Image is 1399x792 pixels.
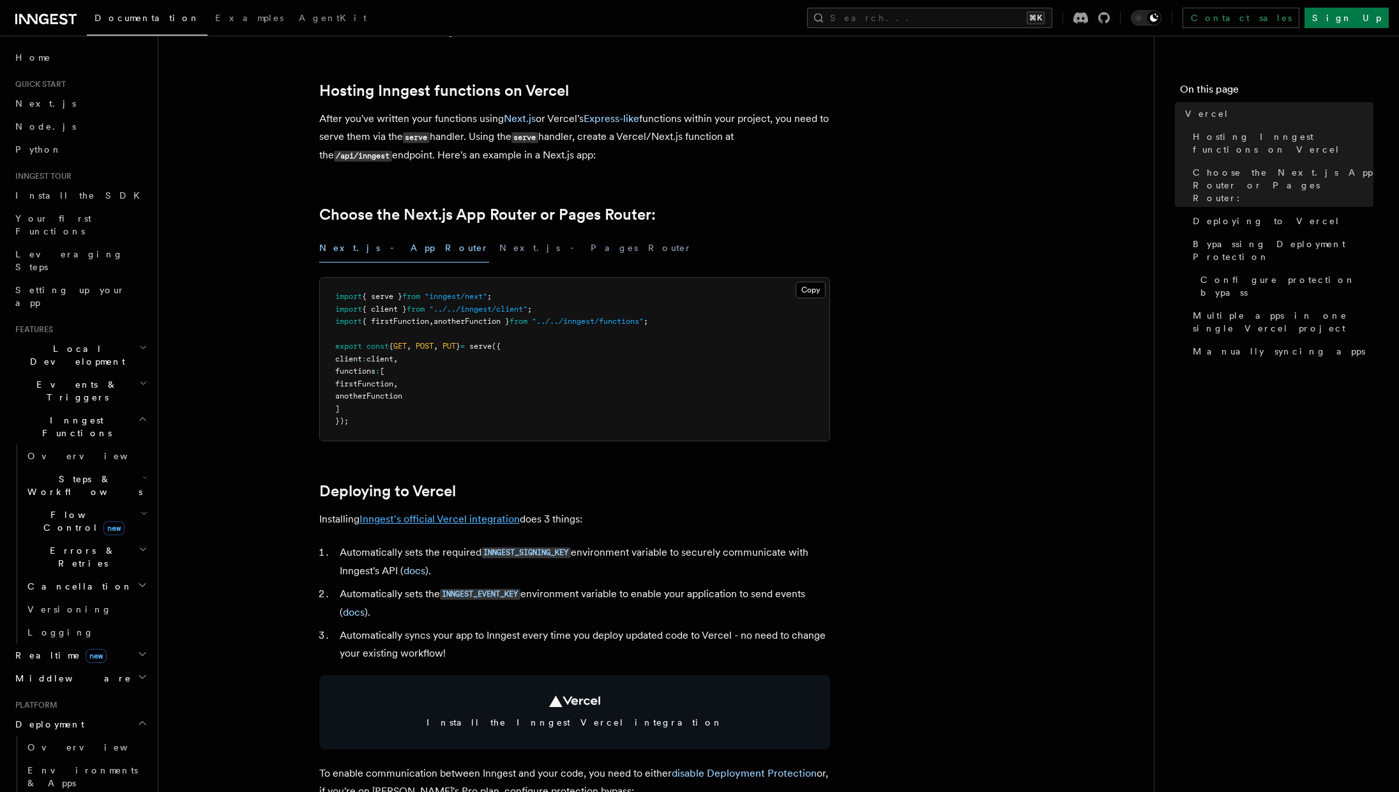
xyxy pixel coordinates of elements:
button: Next.js - Pages Router [499,234,692,263]
span: : [362,354,367,363]
a: INNGEST_EVENT_KEY [440,588,520,600]
a: Configure protection bypass [1195,268,1373,304]
span: , [434,342,438,351]
span: import [335,292,362,301]
span: Choose the Next.js App Router or Pages Router: [1193,166,1373,204]
kbd: ⌘K [1027,11,1045,24]
span: Inngest tour [10,171,72,181]
span: "../../inngest/client" [429,305,527,314]
button: Copy [796,282,826,298]
button: Steps & Workflows [22,468,150,503]
a: Versioning [22,598,150,621]
button: Events & Triggers [10,373,150,409]
p: Installing does 3 things: [319,510,830,528]
a: Bypassing Deployment Protection [1188,232,1373,268]
button: Local Development [10,337,150,373]
a: Install the SDK [10,184,150,207]
a: Next.js [504,112,536,125]
li: Automatically sets the required environment variable to securely communicate with Inngest's API ( ). [336,544,830,580]
a: Overview [22,445,150,468]
span: from [407,305,425,314]
a: Sign Up [1304,8,1389,28]
a: Deploying to Vercel [319,482,456,500]
a: Install the Inngest Vercel integration [319,675,830,749]
span: Local Development [10,342,139,368]
span: Bypassing Deployment Protection [1193,238,1373,263]
button: Toggle dark mode [1131,10,1161,26]
span: , [393,354,398,363]
span: PUT [442,342,456,351]
span: Versioning [27,604,112,614]
a: Examples [208,4,291,34]
button: Realtimenew [10,644,150,667]
span: Documentation [95,13,200,23]
span: Hosting Inngest functions on Vercel [1193,130,1373,156]
span: "inngest/next" [425,292,487,301]
span: , [429,317,434,326]
a: Vercel [1180,102,1373,125]
code: serve [511,132,538,143]
span: = [460,342,465,351]
a: Hosting Inngest functions on Vercel [1188,125,1373,161]
span: new [103,521,125,535]
span: Install the SDK [15,190,147,201]
a: docs [404,565,425,577]
span: Deployment [10,718,84,731]
a: Overview [22,736,150,759]
span: Middleware [10,672,132,685]
span: from [402,292,420,301]
button: Next.js - App Router [319,234,489,263]
span: Multiple apps in one single Vercel project [1193,309,1373,335]
span: Setting up your app [15,285,125,308]
a: Express-like [584,112,639,125]
span: Platform [10,700,57,710]
span: GET [393,342,407,351]
span: "../../inngest/functions" [532,317,644,326]
a: Choose the Next.js App Router or Pages Router: [1188,161,1373,209]
span: Features [10,324,53,335]
span: anotherFunction [335,392,402,400]
a: Home [10,46,150,69]
span: Your first Functions [15,213,91,236]
span: ({ [492,342,501,351]
span: Next.js [15,98,76,109]
span: functions [335,367,375,376]
span: firstFunction [335,379,393,388]
span: Home [15,51,51,64]
button: Cancellation [22,575,150,598]
span: Overview [27,451,159,461]
a: Documentation [87,4,208,36]
span: ; [527,305,532,314]
span: Realtime [10,649,107,662]
span: Quick start [10,79,66,89]
a: INNGEST_SIGNING_KEY [481,546,571,558]
span: , [407,342,411,351]
span: }); [335,416,349,425]
li: Automatically syncs your app to Inngest every time you deploy updated code to Vercel - no need to... [336,627,830,662]
button: Deployment [10,713,150,736]
span: export [335,342,362,351]
button: Flow Controlnew [22,503,150,539]
span: Environments & Apps [27,765,138,788]
span: Node.js [15,121,76,132]
div: Inngest Functions [10,445,150,644]
a: Leveraging Steps [10,243,150,278]
code: INNGEST_SIGNING_KEY [481,547,571,558]
a: Next.js [10,92,150,115]
span: AgentKit [299,13,367,23]
a: Node.js [10,115,150,138]
span: import [335,317,362,326]
a: Choose the Next.js App Router or Pages Router: [319,206,656,224]
span: Python [15,144,62,155]
span: Steps & Workflows [22,473,142,498]
button: Inngest Functions [10,409,150,445]
code: /api/inngest [334,151,392,162]
span: Inngest Functions [10,414,138,439]
span: Examples [215,13,284,23]
span: new [86,649,107,663]
span: ; [487,292,492,301]
span: Install the Inngest Vercel integration [335,716,815,729]
span: Vercel [1185,107,1229,120]
span: : [375,367,380,376]
a: docs [343,606,365,618]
